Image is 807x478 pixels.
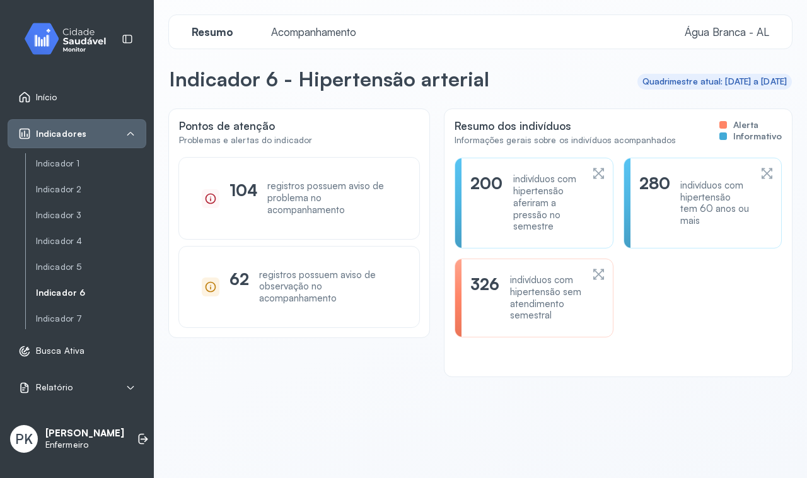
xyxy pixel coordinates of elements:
a: Início [18,91,136,103]
a: Indicador 6 [36,288,146,298]
span: Acompanhamento [264,25,364,38]
span: PK [15,431,33,447]
div: 104 [229,180,257,216]
a: Acompanhamento [258,26,369,38]
div: Resumo dos indivíduos [455,119,676,132]
div: Informações gerais sobre os indivíduos acompanhados [455,135,676,146]
a: Indicador 5 [36,262,146,272]
a: Indicador 1 [36,158,146,169]
span: Relatório [36,382,73,393]
a: Indicador 4 [36,236,146,247]
a: Indicador 4 [36,233,146,249]
span: Resumo [184,25,241,38]
a: Indicador 3 [36,207,146,223]
div: 280 [639,173,670,233]
div: indivíduos com hipertensão aferiram a pressão no semestre [513,173,582,233]
div: Quadrimestre atual: [DATE] a [DATE] [642,76,787,87]
a: Indicador 7 [36,311,146,327]
a: Indicador 2 [36,182,146,197]
div: Problemas e alertas do indicador [179,135,312,146]
div: Pontos de atenção [179,119,419,158]
a: Indicador 2 [36,184,146,195]
span: Informativo [733,131,782,142]
div: 326 [470,274,499,322]
a: Indicador 7 [36,313,146,324]
a: Indicador 1 [36,156,146,172]
span: Início [36,92,57,103]
a: Indicador 5 [36,259,146,275]
p: Indicador 6 - Hipertensão arterial [169,66,489,91]
div: indivíduos com hipertensão tem 60 anos ou mais [680,180,750,227]
div: indivíduos com hipertensão sem atendimento semestral [510,274,582,322]
span: Busca Ativa [36,346,84,356]
div: 200 [470,173,502,233]
span: Indicadores [36,129,86,139]
img: monitor.svg [13,20,127,57]
p: [PERSON_NAME] [45,428,124,440]
div: registros possuem aviso de problema no acompanhamento [267,180,397,216]
a: Indicador 3 [36,210,146,221]
a: Resumo [179,26,246,38]
p: Enfermeiro [45,440,124,450]
div: 62 [229,269,249,305]
span: Água Branca - AL [685,25,769,38]
div: registros possuem aviso de observação no acompanhamento [259,269,397,305]
a: Busca Ativa [18,345,136,358]
div: Resumo dos indivíduos [455,119,782,158]
span: Alerta [733,119,758,131]
div: Pontos de atenção [179,119,312,132]
a: Indicador 6 [36,285,146,301]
